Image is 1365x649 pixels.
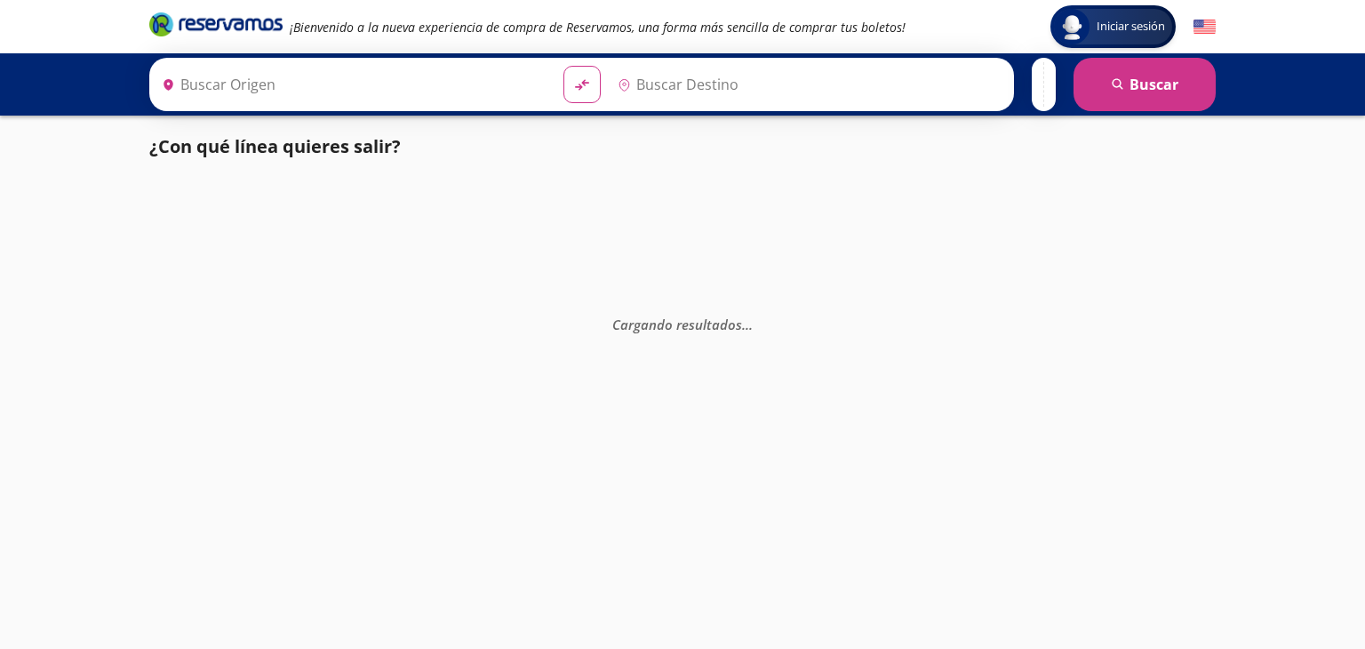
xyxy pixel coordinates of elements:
[290,19,906,36] em: ¡Bienvenido a la nueva experiencia de compra de Reservamos, una forma más sencilla de comprar tus...
[749,316,753,333] span: .
[611,62,1005,107] input: Buscar Destino
[149,11,283,37] i: Brand Logo
[742,316,746,333] span: .
[149,133,401,160] p: ¿Con qué línea quieres salir?
[1090,18,1172,36] span: Iniciar sesión
[1074,58,1216,111] button: Buscar
[746,316,749,333] span: .
[155,62,549,107] input: Buscar Origen
[1193,16,1216,38] button: English
[149,11,283,43] a: Brand Logo
[612,316,753,333] em: Cargando resultados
